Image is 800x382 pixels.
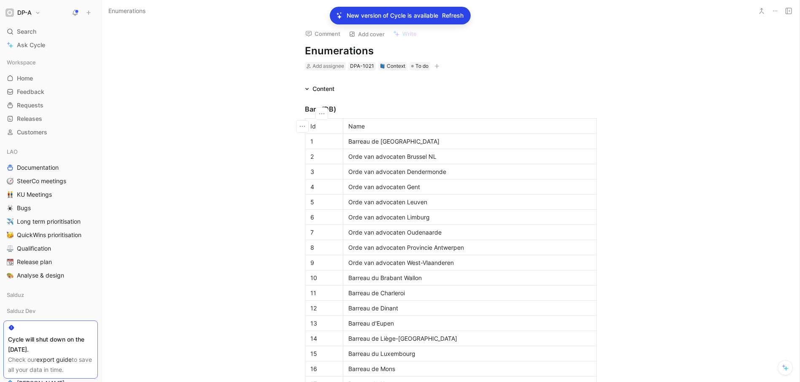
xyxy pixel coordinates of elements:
div: Orde van advocaten Provincie Antwerpen [348,243,591,252]
div: 12 [310,304,338,313]
a: 🕷️Bugs [3,202,98,214]
span: Salduz Dev [7,307,35,315]
div: Orde van advocaten Leuven [348,198,591,206]
div: Orde van advocaten West-Vlaanderen [348,258,591,267]
p: New version of Cycle is available [347,11,438,21]
span: Analyse & design [17,271,64,280]
button: Write [389,28,420,40]
div: Content [312,84,334,94]
span: Salduz [7,291,24,299]
div: 15 [310,349,338,358]
div: 3 [310,167,338,176]
button: DP-ADP-A [3,7,43,19]
span: Enumerations [108,6,145,16]
div: Context [380,62,405,70]
span: Releases [17,115,42,123]
span: Release plan [17,258,52,266]
a: Requests [3,99,98,112]
div: Orde van advocaten Dendermonde [348,167,591,176]
span: To do [415,62,428,70]
a: ✈️Long term prioritisation [3,215,98,228]
img: 🕷️ [7,205,13,211]
div: Check our to save all your data in time. [8,355,93,375]
span: Bugs [17,204,31,212]
span: Documentation [17,163,59,172]
div: Salduz [3,289,98,301]
button: ⚖️ [5,243,15,254]
div: Content [302,84,338,94]
span: Long term prioritisation [17,217,81,226]
a: Customers [3,126,98,139]
img: ⚖️ [7,245,13,252]
a: 👬KU Meetings [3,188,98,201]
div: Barreau du Luxembourg [348,349,591,358]
button: 🥳 [5,230,15,240]
img: DP-A [5,8,14,17]
span: Workspace [7,58,36,67]
span: Customers [17,128,47,136]
div: 4 [310,182,338,191]
img: ✈️ [7,218,13,225]
span: Ask Cycle [17,40,45,50]
div: Barreau de Dinant [348,304,591,313]
div: 10 [310,273,338,282]
button: 👬 [5,190,15,200]
div: 8 [310,243,338,252]
div: Salduz [3,289,98,304]
button: 📆 [5,257,15,267]
div: 9 [310,258,338,267]
div: Barreau de [GEOGRAPHIC_DATA] [348,137,591,146]
div: LAODocumentation🧭SteerCo meetings👬KU Meetings🕷️Bugs✈️Long term prioritisation🥳QuickWins prioritis... [3,145,98,282]
button: Comment [302,28,344,40]
div: Orde van advocaten Limburg [348,213,591,222]
h1: Enumerations [305,44,597,58]
div: Barreau d'Eupen [348,319,591,328]
a: 🥳QuickWins prioritisation [3,229,98,241]
div: 5 [310,198,338,206]
img: 📆 [7,259,13,265]
div: LAO [3,145,98,158]
img: 🧭 [7,178,13,184]
span: Search [17,27,36,37]
div: Barreau de Liège-[GEOGRAPHIC_DATA] [348,334,591,343]
button: 🎨 [5,270,15,280]
a: Home [3,72,98,85]
button: ✈️ [5,216,15,227]
div: Salduz Dev [3,305,98,317]
div: Salduz Dev [3,305,98,320]
button: 🕷️ [5,203,15,213]
span: Feedback [17,88,44,96]
img: 📘 [380,64,385,69]
img: 👬 [7,191,13,198]
a: export guide [36,356,72,363]
div: 1 [310,137,338,146]
div: Id [310,122,338,131]
div: Bars (DB) [305,104,597,114]
div: Orde van advocaten Brussel NL [348,152,591,161]
div: Name [348,122,591,131]
div: Barreau du Brabant Wallon [348,273,591,282]
span: QuickWins prioritisation [17,231,81,239]
a: Releases [3,112,98,125]
div: 11 [310,289,338,297]
a: Ask Cycle [3,39,98,51]
div: Search [3,25,98,38]
img: 🎨 [7,272,13,279]
div: 6 [310,213,338,222]
a: Feedback [3,85,98,98]
div: Barreau de Mons [348,364,591,373]
a: 📆Release plan [3,256,98,268]
a: 🧭SteerCo meetings [3,175,98,187]
button: 🧭 [5,176,15,186]
button: Refresh [442,10,464,21]
div: 16 [310,364,338,373]
div: Barreau de Charleroi [348,289,591,297]
div: 📘Context [378,62,407,70]
a: Documentation [3,161,98,174]
span: LAO [7,147,18,156]
span: Write [402,30,417,37]
div: To do [409,62,430,70]
div: Orde van advocaten Oudenaarde [348,228,591,237]
h1: DP-A [17,9,32,16]
div: 7 [310,228,338,237]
